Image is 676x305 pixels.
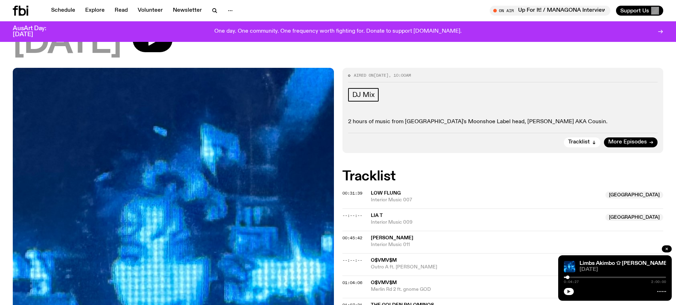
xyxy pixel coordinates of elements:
span: [DATE] [13,27,121,59]
span: , 10:00am [389,72,411,78]
span: Low Flung [371,191,401,196]
span: Interior Music 009 [371,219,601,226]
a: Newsletter [169,6,206,16]
a: Schedule [47,6,79,16]
a: More Episodes [604,137,658,147]
a: Limbs Akimbo ✩ [PERSON_NAME] ✩ [579,261,675,266]
button: 01:04:06 [342,281,362,285]
span: Aired on [354,72,374,78]
span: O$VMV$M [371,280,397,285]
span: DJ Mix [352,91,375,99]
span: [DATE] [374,72,389,78]
span: O$VMV$M [371,258,397,263]
button: Support Us [616,6,663,16]
span: Tracklist [568,140,590,145]
span: [DATE] [579,267,666,272]
button: Tracklist [564,137,600,147]
span: 01:04:06 [342,280,362,285]
button: 00:31:39 [342,191,362,195]
h3: AusArt Day: [DATE] [13,26,58,38]
span: 00:31:39 [342,190,362,196]
a: Volunteer [133,6,167,16]
button: On AirUp For It! / MANAGONA Interview [490,6,610,16]
span: [GEOGRAPHIC_DATA] [605,214,663,221]
span: --:--:-- [342,213,362,218]
span: 2:00:00 [651,280,666,284]
span: Support Us [620,7,649,14]
span: Outro A ft. [PERSON_NAME] [371,264,664,271]
span: [GEOGRAPHIC_DATA] [605,191,663,198]
span: More Episodes [608,140,647,145]
span: --:--:-- [342,257,362,263]
span: 0:04:27 [564,280,579,284]
span: Interior Music 007 [371,197,601,203]
p: 2 hours of music from [GEOGRAPHIC_DATA]'s Moonshoe Label head, [PERSON_NAME] AKA Cousin. [348,119,658,125]
span: Merlin Rd 2 ft. gnome GOD [371,286,664,293]
p: One day. One community. One frequency worth fighting for. Donate to support [DOMAIN_NAME]. [214,28,462,35]
span: 00:45:42 [342,235,362,241]
h2: Tracklist [342,170,664,183]
span: Lia T [371,213,383,218]
a: DJ Mix [348,88,379,102]
a: Explore [81,6,109,16]
button: 00:45:42 [342,236,362,240]
span: Interior Music 011 [371,241,664,248]
span: [PERSON_NAME] [371,235,413,240]
a: Read [110,6,132,16]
